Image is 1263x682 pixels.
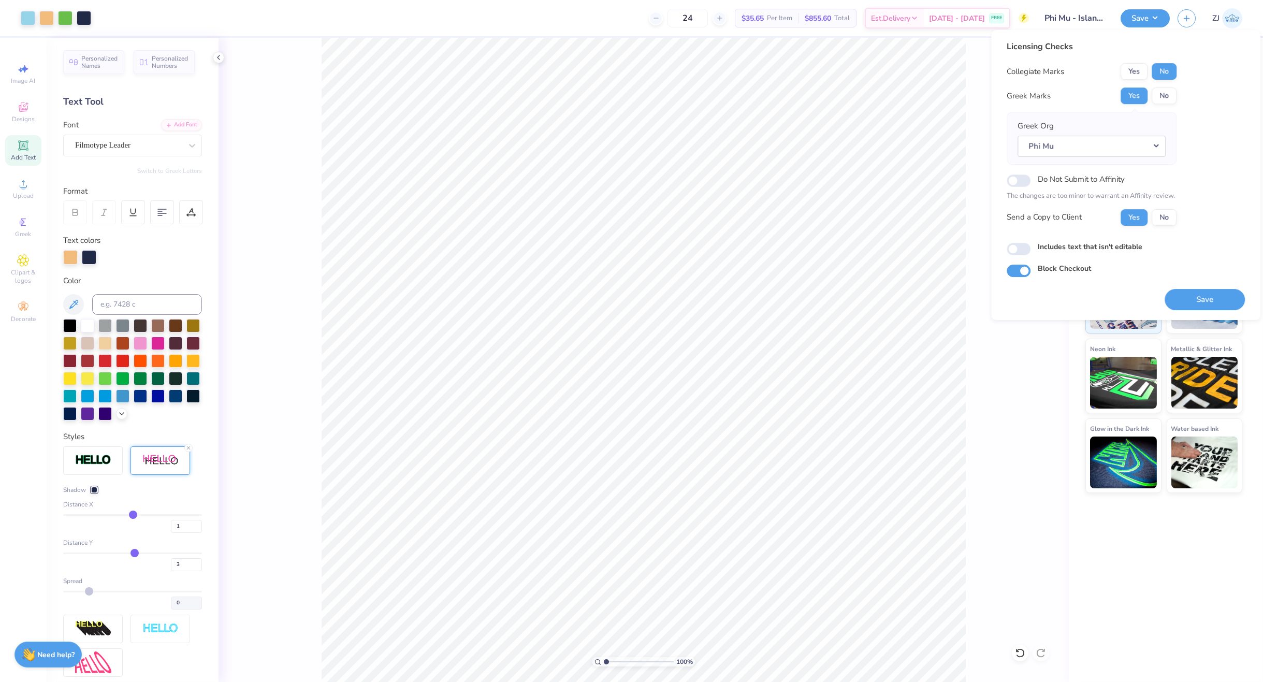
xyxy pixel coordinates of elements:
span: Spread [63,576,82,586]
span: $855.60 [805,13,831,24]
img: Negative Space [142,623,179,635]
button: Save [1165,289,1245,310]
label: Block Checkout [1038,263,1091,274]
button: Phi Mu [1018,136,1166,157]
div: Collegiate Marks [1007,66,1064,78]
button: Yes [1121,88,1148,104]
img: Neon Ink [1090,357,1157,409]
span: 100 % [676,657,693,666]
span: Designs [12,115,35,123]
span: Metallic & Glitter Ink [1171,343,1232,354]
span: [DATE] - [DATE] [929,13,985,24]
img: Glow in the Dark Ink [1090,437,1157,488]
img: Stroke [75,454,111,466]
button: Yes [1121,209,1148,226]
span: $35.65 [742,13,764,24]
div: Add Font [161,119,202,131]
img: Free Distort [75,651,111,674]
span: Personalized Names [81,55,118,69]
div: Format [63,185,203,197]
span: Shadow [63,485,86,495]
span: Neon Ink [1090,343,1115,354]
button: No [1152,209,1177,226]
span: Distance Y [63,538,93,547]
div: Styles [63,431,202,443]
label: Greek Org [1018,120,1054,132]
span: Image AI [11,77,36,85]
span: Per Item [767,13,792,24]
button: No [1152,88,1177,104]
div: Licensing Checks [1007,40,1177,53]
span: ZJ [1212,12,1220,24]
div: Text Tool [63,95,202,109]
button: No [1152,63,1177,80]
div: Color [63,275,202,287]
img: 3d Illusion [75,620,111,637]
span: Est. Delivery [871,13,910,24]
input: Untitled Design [1037,8,1113,28]
div: Send a Copy to Client [1007,211,1082,223]
input: e.g. 7428 c [92,294,202,315]
button: Yes [1121,63,1148,80]
button: Switch to Greek Letters [137,167,202,175]
span: Add Text [11,153,36,162]
label: Includes text that isn't editable [1038,241,1142,252]
span: Decorate [11,315,36,323]
span: Distance X [63,500,93,509]
span: Clipart & logos [5,268,41,285]
img: Metallic & Glitter Ink [1171,357,1238,409]
div: Greek Marks [1007,90,1051,102]
span: FREE [991,14,1002,22]
a: ZJ [1212,8,1242,28]
span: Personalized Numbers [152,55,188,69]
span: Greek [16,230,32,238]
p: The changes are too minor to warrant an Affinity review. [1007,191,1177,201]
input: – – [667,9,708,27]
img: Shadow [142,454,179,467]
span: Total [834,13,850,24]
label: Font [63,119,79,131]
img: Zhor Junavee Antocan [1222,8,1242,28]
img: Water based Ink [1171,437,1238,488]
label: Text colors [63,235,100,246]
span: Glow in the Dark Ink [1090,423,1149,434]
label: Do Not Submit to Affinity [1038,172,1125,186]
strong: Need help? [38,650,75,660]
span: Upload [13,192,34,200]
span: Water based Ink [1171,423,1219,434]
button: Save [1121,9,1170,27]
